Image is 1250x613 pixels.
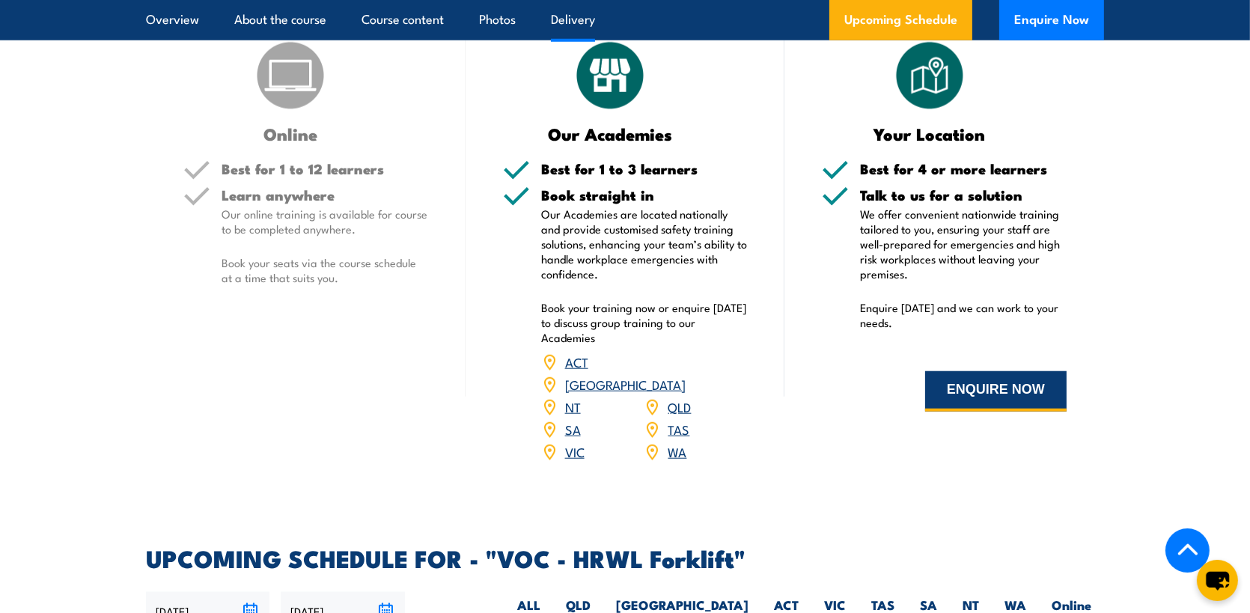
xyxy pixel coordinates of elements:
[860,207,1067,281] p: We offer convenient nationwide training tailored to you, ensuring your staff are well-prepared fo...
[222,162,428,176] h5: Best for 1 to 12 learners
[822,125,1037,142] h3: Your Location
[541,300,748,345] p: Book your training now or enquire [DATE] to discuss group training to our Academies
[541,188,748,202] h5: Book straight in
[1197,560,1238,601] button: chat-button
[860,300,1067,330] p: Enquire [DATE] and we can work to your needs.
[222,207,428,237] p: Our online training is available for course to be completed anywhere.
[541,162,748,176] h5: Best for 1 to 3 learners
[668,420,689,438] a: TAS
[503,125,718,142] h3: Our Academies
[925,371,1067,412] button: ENQUIRE NOW
[146,547,1104,568] h2: UPCOMING SCHEDULE FOR - "VOC - HRWL Forklift"
[222,188,428,202] h5: Learn anywhere
[565,442,585,460] a: VIC
[565,397,581,415] a: NT
[565,375,686,393] a: [GEOGRAPHIC_DATA]
[668,397,691,415] a: QLD
[860,188,1067,202] h5: Talk to us for a solution
[541,207,748,281] p: Our Academies are located nationally and provide customised safety training solutions, enhancing ...
[565,420,581,438] a: SA
[565,353,588,370] a: ACT
[860,162,1067,176] h5: Best for 4 or more learners
[222,255,428,285] p: Book your seats via the course schedule at a time that suits you.
[668,442,686,460] a: WA
[183,125,398,142] h3: Online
